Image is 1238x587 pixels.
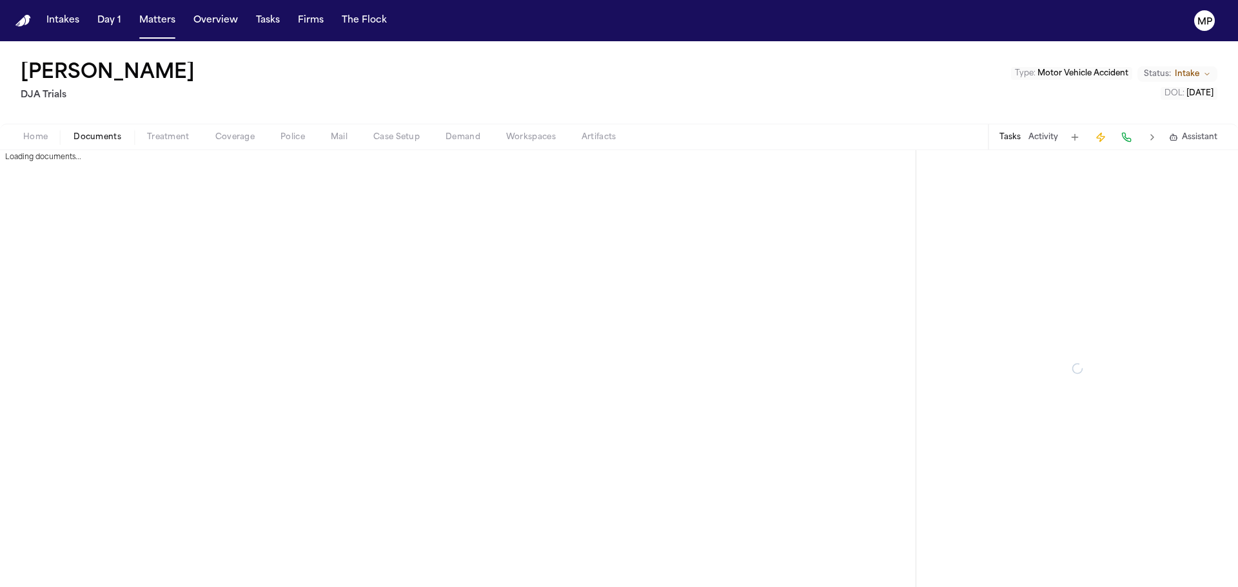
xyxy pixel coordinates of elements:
span: Status: [1144,69,1171,79]
button: Tasks [999,132,1021,142]
button: Intakes [41,9,84,32]
span: Type : [1015,70,1036,77]
button: The Flock [337,9,392,32]
img: Finch Logo [15,15,31,27]
span: Home [23,132,48,142]
button: Firms [293,9,329,32]
span: [DATE] [1186,90,1213,97]
button: Assistant [1169,132,1217,142]
button: Overview [188,9,243,32]
button: Matters [134,9,181,32]
span: Motor Vehicle Accident [1037,70,1128,77]
h1: [PERSON_NAME] [21,62,195,85]
button: Edit matter name [21,62,195,85]
a: Home [15,15,31,27]
button: Change status from Intake [1137,66,1217,82]
span: Workspaces [506,132,556,142]
button: Create Immediate Task [1092,128,1110,146]
button: Make a Call [1117,128,1135,146]
span: Case Setup [373,132,420,142]
span: Police [280,132,305,142]
span: Artifacts [582,132,616,142]
span: Coverage [215,132,255,142]
button: Day 1 [92,9,126,32]
span: Mail [331,132,348,142]
span: Intake [1175,69,1199,79]
button: Activity [1028,132,1058,142]
span: Documents [74,132,121,142]
span: Treatment [147,132,190,142]
span: DOL : [1164,90,1184,97]
button: Add Task [1066,128,1084,146]
button: Tasks [251,9,285,32]
span: Assistant [1182,132,1217,142]
span: Demand [446,132,480,142]
h2: DJA Trials [21,88,200,103]
button: Edit Type: Motor Vehicle Accident [1011,67,1132,80]
button: Edit DOL: 2025-08-03 [1161,87,1217,100]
